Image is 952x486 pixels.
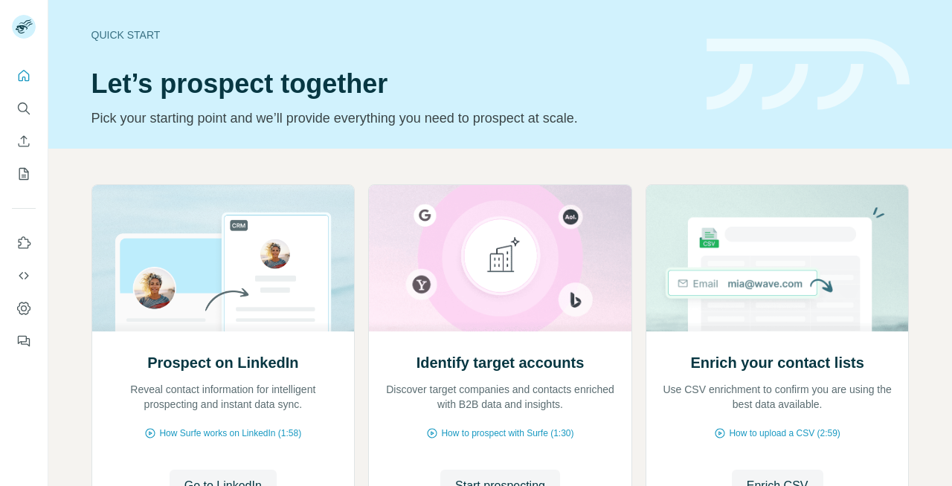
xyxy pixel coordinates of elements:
h1: Let’s prospect together [91,69,689,99]
img: Enrich your contact lists [646,185,910,331]
button: Dashboard [12,295,36,322]
p: Reveal contact information for intelligent prospecting and instant data sync. [107,382,340,412]
img: banner [707,39,910,111]
span: How to upload a CSV (2:59) [729,427,840,440]
h2: Prospect on LinkedIn [147,352,298,373]
img: Identify target accounts [368,185,632,331]
button: Enrich CSV [12,128,36,155]
button: Use Surfe on LinkedIn [12,230,36,256]
button: Use Surfe API [12,262,36,289]
p: Discover target companies and contacts enriched with B2B data and insights. [384,382,617,412]
button: Feedback [12,328,36,354]
button: Quick start [12,62,36,89]
div: Quick start [91,27,689,42]
h2: Identify target accounts [416,352,585,373]
span: How to prospect with Surfe (1:30) [441,427,573,440]
img: Prospect on LinkedIn [91,185,356,331]
h2: Enrich your contact lists [690,352,863,373]
span: How Surfe works on LinkedIn (1:58) [159,427,301,440]
p: Pick your starting point and we’ll provide everything you need to prospect at scale. [91,108,689,129]
button: Search [12,95,36,122]
p: Use CSV enrichment to confirm you are using the best data available. [661,382,894,412]
button: My lists [12,161,36,187]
